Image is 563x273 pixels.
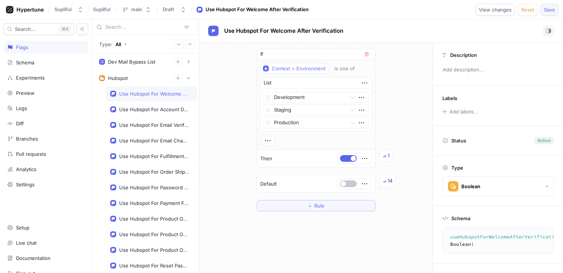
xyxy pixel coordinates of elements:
div: Use Hubspot For Product OOS Start [119,216,189,222]
span: Supliful [93,7,110,12]
span: View changes [479,7,512,12]
button: Type: All [96,38,130,51]
div: Supliful [54,6,71,13]
button: Expand all [174,39,184,49]
button: Save [541,4,559,16]
div: 14 [388,177,392,185]
p: Add description... [439,64,557,76]
div: Live chat [16,240,36,246]
div: Schema [16,60,34,65]
div: All [115,41,121,47]
div: Add labels... [449,109,478,114]
div: Pull requests [16,151,46,157]
button: is one of [331,63,366,74]
button: ＋Rule [257,200,375,211]
div: Use Hubspot For Order Shipped [119,169,189,175]
p: Type [451,165,463,171]
span: Rule [314,203,324,208]
div: Use Hubspot For Reset Password [119,263,189,269]
div: Analytics [16,166,36,172]
div: Use Hubspot For Welcome After Verification [119,91,189,97]
div: Experiments [16,75,45,81]
div: Use Hubspot For Account Deactivation [119,106,189,112]
button: Add labels... [440,107,480,116]
div: Settings [16,182,35,187]
div: List [264,79,271,87]
p: Then [260,155,272,163]
div: Use Hubspot For Password Changed [119,184,189,190]
div: Use Hubspot For Fulfillment Rejected [119,153,189,159]
div: Context > Environment [272,65,325,72]
p: Description [450,52,477,58]
button: Search...K [4,23,74,35]
div: Use Hubspot For Product OOS Extend [119,231,189,237]
p: Default [260,180,277,188]
div: 1 [388,152,389,160]
button: Boolean [442,176,554,196]
div: Draft [163,6,174,13]
div: main [131,6,142,13]
button: Reset [518,4,538,16]
p: Type: [99,41,112,47]
p: Status [451,135,466,146]
button: Draft [160,3,189,16]
button: Collapse all [185,39,195,49]
div: Active [537,137,551,144]
button: Context > Environment [260,63,329,74]
button: View changes [475,4,515,16]
p: Schema [451,215,470,221]
div: Use Hubspot For Product OOS End [119,247,189,253]
p: If [260,51,263,58]
div: Use Hubspot For Payment Failed [119,200,189,206]
button: Supliful [51,3,86,16]
a: Documentation [4,252,88,264]
input: Search... [105,23,181,31]
div: Boolean [461,183,480,190]
span: Search... [15,27,35,31]
button: main [119,3,154,16]
div: Hubspot [108,75,128,81]
div: Use Hubspot For Email Verification [119,122,189,128]
p: Labels [442,95,457,101]
div: Preview [16,90,35,96]
div: Branches [16,136,38,142]
div: Setup [16,225,29,231]
div: Dev Mail Bypass List [108,59,155,65]
span: Reset [521,7,534,12]
div: Diff [16,121,24,126]
span: Use Hubspot For Welcome After Verification [224,28,343,34]
div: Use Hubspot For Welcome After Verification [206,6,309,13]
span: Save [544,7,555,12]
div: is one of [334,65,355,72]
span: ＋ [308,203,312,208]
div: K [59,25,71,33]
div: Documentation [16,255,51,261]
div: Flags [16,44,28,50]
div: Use Hubspot For Email Change [119,138,189,144]
div: Logs [16,105,27,111]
